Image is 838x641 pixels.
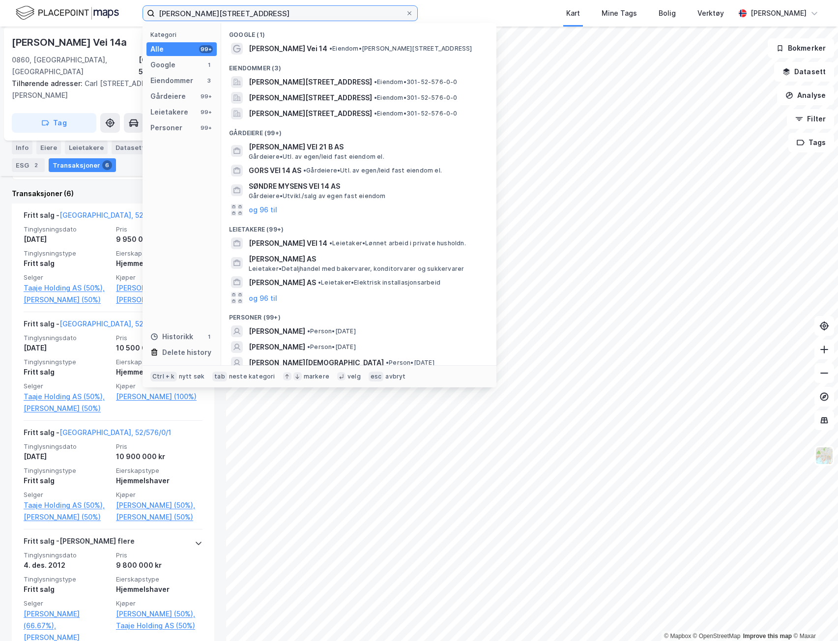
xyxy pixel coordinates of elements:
[199,92,213,100] div: 99+
[221,23,496,41] div: Google (1)
[24,535,135,551] div: Fritt salg - [PERSON_NAME] flere
[249,253,485,265] span: [PERSON_NAME] AS
[116,551,202,559] span: Pris
[24,273,110,282] span: Selger
[116,382,202,390] span: Kjøper
[116,491,202,499] span: Kjøper
[789,594,838,641] div: Kontrollprogram for chat
[24,249,110,258] span: Tinglysningstype
[787,109,834,129] button: Filter
[221,121,496,139] div: Gårdeiere (99+)
[59,211,173,219] a: [GEOGRAPHIC_DATA], 52/576/0/3
[249,165,301,176] span: GORS VEI 14 AS
[150,106,188,118] div: Leietakere
[155,6,405,21] input: Søk på adresse, matrikkel, gårdeiere, leietakere eller personer
[24,499,110,511] a: Taaje Holding AS (50%),
[249,180,485,192] span: SØNDRE MYSENS VEI 14 AS
[199,45,213,53] div: 99+
[303,167,306,174] span: •
[24,442,110,451] span: Tinglysningsdato
[307,327,356,335] span: Person • [DATE]
[150,31,217,38] div: Kategori
[24,608,110,632] a: [PERSON_NAME] (66.67%),
[24,491,110,499] span: Selger
[249,43,327,55] span: [PERSON_NAME] Vei 14
[221,57,496,74] div: Eiendommer (3)
[249,265,464,273] span: Leietaker • Detaljhandel med bakervarer, konditorvarer og sukkervarer
[697,7,724,19] div: Verktøy
[249,277,316,289] span: [PERSON_NAME] AS
[24,451,110,463] div: [DATE]
[24,559,110,571] div: 4. des. 2012
[249,141,485,153] span: [PERSON_NAME] VEI 21 B AS
[205,333,213,341] div: 1
[815,446,834,465] img: Z
[385,373,405,380] div: avbryt
[788,133,834,152] button: Tags
[249,92,372,104] span: [PERSON_NAME][STREET_ADDRESS]
[24,583,110,595] div: Fritt salg
[307,343,310,350] span: •
[150,43,164,55] div: Alle
[139,54,214,78] div: [GEOGRAPHIC_DATA], 52/576
[116,233,202,245] div: 9 950 000 kr
[65,141,108,154] div: Leietakere
[24,358,110,366] span: Tinglysningstype
[116,575,202,583] span: Eierskapstype
[751,7,807,19] div: [PERSON_NAME]
[602,7,637,19] div: Mine Tags
[329,45,472,53] span: Eiendom • [PERSON_NAME][STREET_ADDRESS]
[24,282,110,294] a: Taaje Holding AS (50%),
[12,79,85,87] span: Tilhørende adresser:
[12,78,206,101] div: Carl [STREET_ADDRESS][PERSON_NAME]
[374,78,377,86] span: •
[150,90,186,102] div: Gårdeiere
[112,141,148,154] div: Datasett
[116,475,202,487] div: Hjemmelshaver
[16,4,119,22] img: logo.f888ab2527a4732fd821a326f86c7f29.svg
[116,334,202,342] span: Pris
[24,342,110,354] div: [DATE]
[12,113,96,133] button: Tag
[777,86,834,105] button: Analyse
[24,366,110,378] div: Fritt salg
[24,475,110,487] div: Fritt salg
[24,551,110,559] span: Tinglysningsdato
[24,511,110,523] a: [PERSON_NAME] (50%)
[49,158,116,172] div: Transaksjoner
[249,76,372,88] span: [PERSON_NAME][STREET_ADDRESS]
[318,279,440,287] span: Leietaker • Elektrisk installasjonsarbeid
[24,391,110,403] a: Taaje Holding AS (50%),
[318,279,321,286] span: •
[347,373,361,380] div: velg
[249,341,305,353] span: [PERSON_NAME]
[205,61,213,69] div: 1
[303,167,442,175] span: Gårdeiere • Utl. av egen/leid fast eiendom el.
[150,59,175,71] div: Google
[249,325,305,337] span: [PERSON_NAME]
[116,599,202,608] span: Kjøper
[12,188,214,200] div: Transaksjoner (6)
[116,583,202,595] div: Hjemmelshaver
[329,239,466,247] span: Leietaker • Lønnet arbeid i private husholdn.
[24,403,110,414] a: [PERSON_NAME] (50%)
[24,318,173,334] div: Fritt salg -
[249,204,277,216] button: og 96 til
[102,160,112,170] div: 6
[307,327,310,335] span: •
[199,124,213,132] div: 99+
[12,141,32,154] div: Info
[59,320,173,328] a: [GEOGRAPHIC_DATA], 52/576/0/2
[116,391,202,403] a: [PERSON_NAME] (100%)
[116,258,202,269] div: Hjemmelshaver
[249,357,384,369] span: [PERSON_NAME][DEMOGRAPHIC_DATA]
[116,342,202,354] div: 10 500 000 kr
[789,594,838,641] iframe: Chat Widget
[374,110,377,117] span: •
[229,373,275,380] div: neste kategori
[249,153,384,161] span: Gårdeiere • Utl. av egen/leid fast eiendom el.
[31,160,41,170] div: 2
[150,122,182,134] div: Personer
[24,466,110,475] span: Tinglysningstype
[116,511,202,523] a: [PERSON_NAME] (50%)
